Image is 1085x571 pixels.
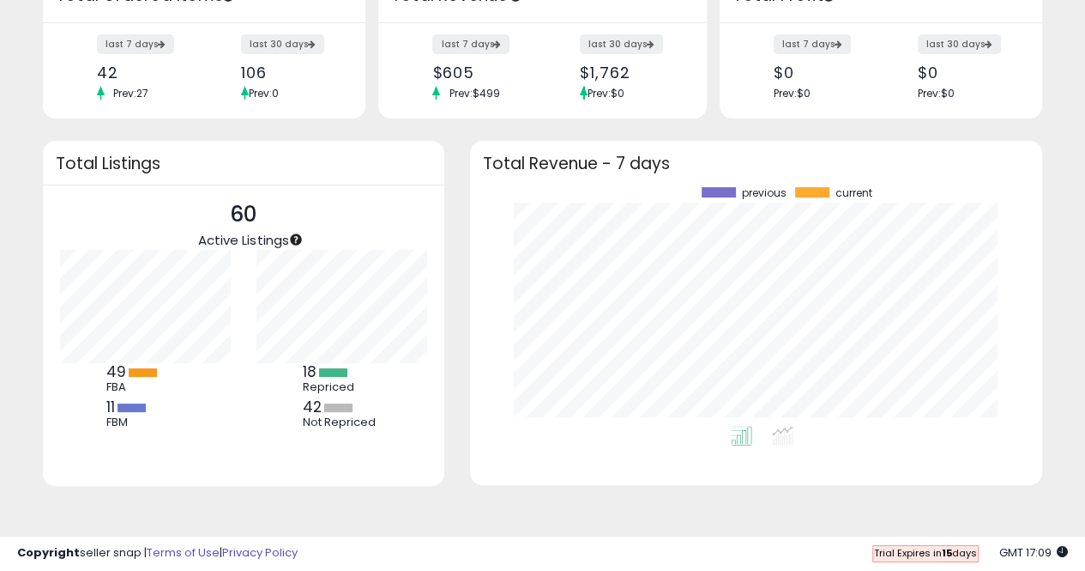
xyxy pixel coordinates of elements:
p: 60 [198,198,288,231]
strong: Copyright [17,544,80,561]
b: 49 [106,361,126,382]
span: previous [742,187,787,199]
label: last 7 days [432,34,509,54]
div: 42 [97,64,191,82]
a: Privacy Policy [222,544,298,561]
b: 15 [942,546,952,560]
div: $0 [774,64,868,82]
h3: Total Listings [56,157,431,170]
span: Trial Expires in days [874,546,977,560]
div: $0 [918,64,1012,82]
div: 106 [241,64,335,82]
div: Repriced [303,380,380,394]
b: 11 [106,397,115,417]
span: Prev: 27 [105,86,157,100]
span: Active Listings [198,231,288,249]
label: last 7 days [97,34,174,54]
span: Prev: $0 [588,86,624,100]
label: last 30 days [241,34,324,54]
h3: Total Revenue - 7 days [483,157,1029,170]
span: Prev: $499 [440,86,508,100]
div: Tooltip anchor [288,232,304,247]
label: last 7 days [774,34,851,54]
div: Not Repriced [303,416,380,429]
div: seller snap | | [17,545,298,562]
div: $605 [432,64,529,82]
span: Prev: 0 [249,86,279,100]
label: last 30 days [918,34,1001,54]
div: $1,762 [580,64,677,82]
a: Terms of Use [147,544,220,561]
b: 42 [303,397,322,417]
label: last 30 days [580,34,663,54]
span: 2025-10-9 17:09 GMT [999,544,1068,561]
span: current [835,187,872,199]
span: Prev: $0 [774,86,811,100]
span: Prev: $0 [918,86,955,100]
div: FBM [106,416,184,429]
div: FBA [106,380,184,394]
b: 18 [303,361,316,382]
